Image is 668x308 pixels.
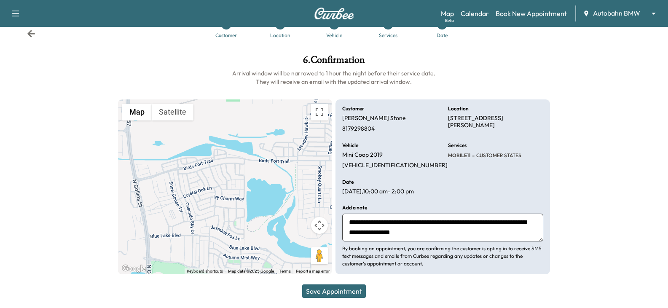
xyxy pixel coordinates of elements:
a: Book New Appointment [496,8,567,19]
span: Map data ©2025 Google [228,269,274,273]
a: Terms (opens in new tab) [279,269,291,273]
button: Keyboard shortcuts [187,268,223,274]
p: By booking an appointment, you are confirming the customer is opting in to receive SMS text messa... [342,245,543,268]
p: [PERSON_NAME] Stone [342,115,406,122]
h1: 6 . Confirmation [118,55,550,69]
p: Mini Coop 2019 [342,151,383,159]
p: [DATE] , 10:00 am - 2:00 pm [342,188,414,196]
a: Open this area in Google Maps (opens a new window) [120,263,148,274]
h6: Date [342,179,354,185]
button: Show satellite imagery [152,104,193,121]
a: Calendar [461,8,489,19]
div: Vehicle [326,33,342,38]
h6: Add a note [342,205,367,210]
div: Services [379,33,397,38]
button: Toggle fullscreen view [311,104,328,121]
span: Autobahn BMW [593,8,640,18]
img: Curbee Logo [314,8,354,19]
div: Date [437,33,448,38]
div: Customer [215,33,237,38]
div: Location [270,33,290,38]
h6: Services [448,143,467,148]
span: CUSTOMER STATES [475,152,521,159]
h6: Location [448,106,469,111]
div: Back [27,29,35,38]
a: MapBeta [441,8,454,19]
p: 8179298804 [342,125,375,133]
h6: Customer [342,106,364,111]
span: MOBILE11 [448,152,470,159]
span: - [470,151,475,160]
div: Beta [445,17,454,24]
button: Show street map [122,104,152,121]
h6: Arrival window will be narrowed to 1 hour the night before their service date. They will receive ... [118,69,550,86]
img: Google [120,263,148,274]
h6: Vehicle [342,143,358,148]
p: [STREET_ADDRESS][PERSON_NAME] [448,115,543,129]
a: Report a map error [296,269,330,273]
button: Drag Pegman onto the map to open Street View [311,247,328,264]
button: Map camera controls [311,217,328,234]
button: Save Appointment [302,284,366,298]
p: [VEHICLE_IDENTIFICATION_NUMBER] [342,162,448,169]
